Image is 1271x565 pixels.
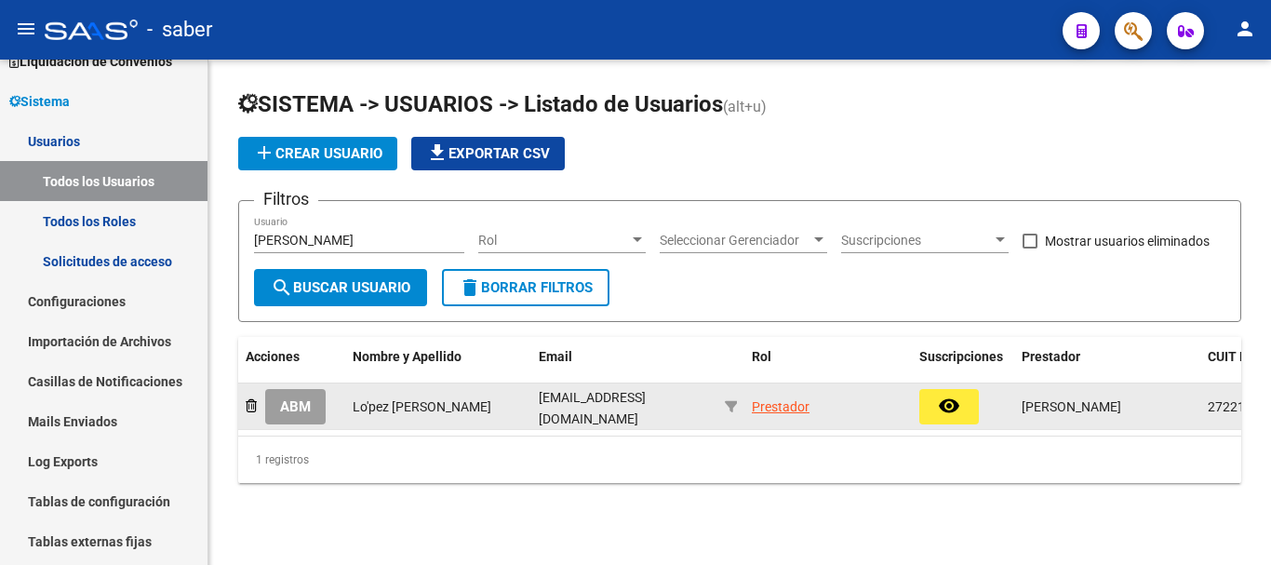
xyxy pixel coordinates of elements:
[660,233,810,249] span: Seleccionar Gerenciador
[1022,349,1080,364] span: Prestador
[723,98,767,115] span: (alt+u)
[1045,230,1210,252] span: Mostrar usuarios eliminados
[15,18,37,40] mat-icon: menu
[280,399,311,416] span: ABM
[353,399,491,414] span: Lo'pez [PERSON_NAME]
[1014,337,1200,398] datatable-header-cell: Prestador
[238,91,723,117] span: SISTEMA -> USUARIOS -> Listado de Usuarios
[254,186,318,212] h3: Filtros
[238,137,397,170] button: Crear Usuario
[426,141,448,164] mat-icon: file_download
[459,279,593,296] span: Borrar Filtros
[238,437,1241,483] div: 1 registros
[539,390,646,426] span: [EMAIL_ADDRESS][DOMAIN_NAME]
[246,349,300,364] span: Acciones
[271,279,410,296] span: Buscar Usuario
[539,349,572,364] span: Email
[752,397,809,418] div: Prestador
[426,145,550,162] span: Exportar CSV
[531,337,717,398] datatable-header-cell: Email
[253,141,275,164] mat-icon: add
[912,337,1014,398] datatable-header-cell: Suscripciones
[271,276,293,299] mat-icon: search
[345,337,531,398] datatable-header-cell: Nombre y Apellido
[9,91,70,112] span: Sistema
[254,269,427,306] button: Buscar Usuario
[9,51,172,72] span: Liquidación de Convenios
[442,269,609,306] button: Borrar Filtros
[459,276,481,299] mat-icon: delete
[1022,399,1121,414] span: [PERSON_NAME]
[147,9,212,50] span: - saber
[919,349,1003,364] span: Suscripciones
[411,137,565,170] button: Exportar CSV
[938,395,960,417] mat-icon: remove_red_eye
[353,349,462,364] span: Nombre y Apellido
[253,145,382,162] span: Crear Usuario
[238,337,345,398] datatable-header-cell: Acciones
[841,233,992,249] span: Suscripciones
[478,233,629,249] span: Rol
[752,349,771,364] span: Rol
[1234,18,1256,40] mat-icon: person
[744,337,912,398] datatable-header-cell: Rol
[265,389,326,424] button: ABM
